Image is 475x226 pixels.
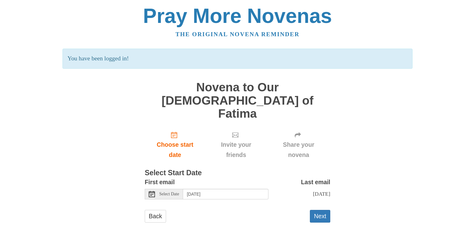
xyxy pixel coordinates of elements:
h1: Novena to Our [DEMOGRAPHIC_DATA] of Fatima [145,81,330,120]
span: Select Date [159,192,179,196]
a: Choose start date [145,126,205,163]
div: Click "Next" to confirm your start date first. [267,126,330,163]
span: Share your novena [273,140,324,160]
p: You have been logged in! [62,49,412,69]
span: Choose start date [151,140,199,160]
a: The original novena reminder [176,31,300,37]
span: Invite your friends [212,140,261,160]
span: [DATE] [313,191,330,197]
label: First email [145,177,175,187]
button: Next [310,210,330,223]
label: Last email [301,177,330,187]
a: Back [145,210,166,223]
div: Click "Next" to confirm your start date first. [205,126,267,163]
a: Pray More Novenas [143,4,332,27]
h3: Select Start Date [145,169,330,177]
